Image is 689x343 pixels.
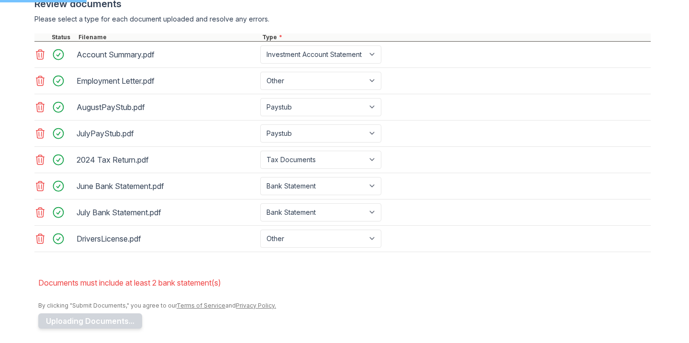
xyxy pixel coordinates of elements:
[77,47,256,62] div: Account Summary.pdf
[236,302,276,309] a: Privacy Policy.
[77,178,256,194] div: June Bank Statement.pdf
[38,302,651,310] div: By clicking "Submit Documents," you agree to our and
[260,33,651,41] div: Type
[50,33,77,41] div: Status
[77,126,256,141] div: JulyPayStub.pdf
[34,14,651,24] div: Please select a type for each document uploaded and resolve any errors.
[38,313,142,329] button: Uploading Documents...
[77,231,256,246] div: DriversLicense.pdf
[38,273,651,292] li: Documents must include at least 2 bank statement(s)
[77,152,256,167] div: 2024 Tax Return.pdf
[77,33,260,41] div: Filename
[77,100,256,115] div: AugustPayStub.pdf
[177,302,225,309] a: Terms of Service
[77,73,256,89] div: Employment Letter.pdf
[77,205,256,220] div: July Bank Statement.pdf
